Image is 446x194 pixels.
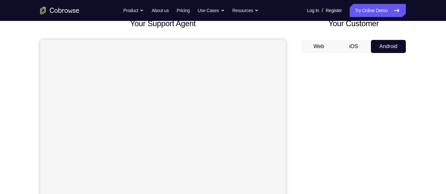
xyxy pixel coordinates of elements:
button: iOS [336,40,371,53]
h2: Your Support Agent [40,18,286,29]
a: Register [326,4,342,17]
button: Android [371,40,406,53]
a: Log In [307,4,319,17]
button: Web [301,40,336,53]
a: Pricing [177,4,190,17]
button: Resources [232,4,259,17]
a: About us [151,4,168,17]
button: Product [123,4,144,17]
button: Use Cases [198,4,224,17]
a: Try Online Demo [350,4,406,17]
h2: Your Customer [301,18,406,29]
span: / [322,7,323,14]
a: Go to the home page [40,7,79,14]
